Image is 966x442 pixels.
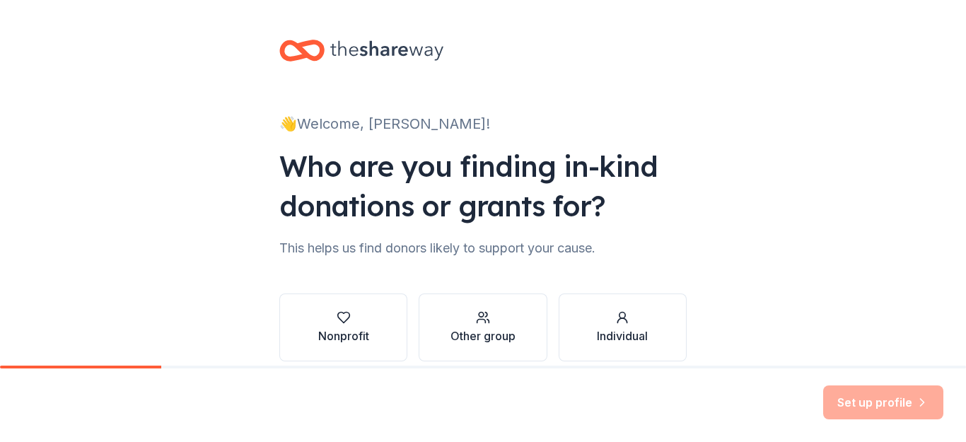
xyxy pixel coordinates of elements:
[279,237,687,260] div: This helps us find donors likely to support your cause.
[318,327,369,344] div: Nonprofit
[559,293,687,361] button: Individual
[597,327,648,344] div: Individual
[279,293,407,361] button: Nonprofit
[279,146,687,226] div: Who are you finding in-kind donations or grants for?
[450,327,516,344] div: Other group
[419,293,547,361] button: Other group
[279,112,687,135] div: 👋 Welcome, [PERSON_NAME]!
